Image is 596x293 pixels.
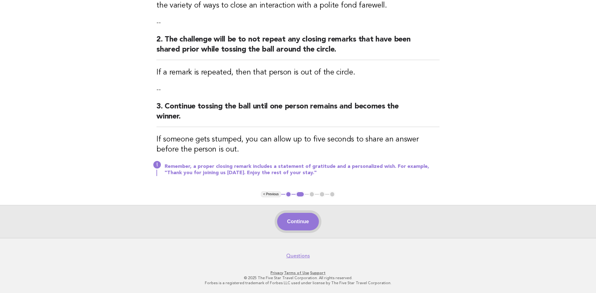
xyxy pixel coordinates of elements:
button: 2 [296,191,305,197]
h2: 2. The challenge will be to not repeat any closing remarks that have been shared prior while toss... [156,35,440,60]
button: Continue [277,213,319,230]
p: © 2025 The Five Star Travel Corporation. All rights reserved. [106,275,490,280]
h3: If someone gets stumped, you can allow up to five seconds to share an answer before the person is... [156,135,440,155]
a: Questions [286,253,310,259]
a: Support [310,271,325,275]
p: Forbes is a registered trademark of Forbes LLC used under license by The Five Star Travel Corpora... [106,280,490,285]
button: < Previous [261,191,281,197]
p: Remember, a proper closing remark includes a statement of gratitude and a personalized wish. For ... [165,163,440,176]
p: -- [156,85,440,94]
p: -- [156,18,440,27]
a: Privacy [271,271,283,275]
h2: 3. Continue tossing the ball until one person remains and becomes the winner. [156,102,440,127]
a: Terms of Use [284,271,309,275]
button: 1 [285,191,292,197]
p: · · [106,270,490,275]
h3: If a remark is repeated, then that person is out of the circle. [156,68,440,78]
